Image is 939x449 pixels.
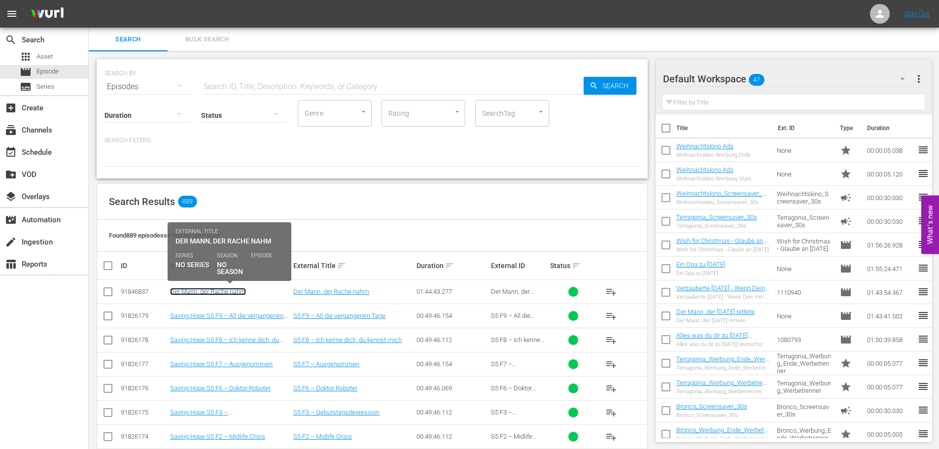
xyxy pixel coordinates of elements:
button: playlist_add [599,280,623,304]
a: Saving Hope S5 F9 – All die vergangenen Tage [170,312,287,327]
span: VOD [5,169,17,180]
span: playlist_add [605,286,617,298]
div: 00:49:46.112 [417,409,487,416]
td: 1080793 [773,328,836,351]
span: reorder [917,191,929,203]
a: Bronco_Screensaver_30s [676,403,747,410]
td: 00:00:05.077 [863,375,917,399]
div: 00:49:46.112 [417,433,487,440]
span: Search [5,34,17,46]
div: Weihnachtskino_Screensaver_30s [676,199,769,206]
div: External Title [293,260,414,272]
span: Bulk Search [174,34,241,45]
div: Terragonia_Screensaver_30s [676,223,757,229]
td: 00:00:05.005 [863,422,917,446]
a: Der Mann, der Rache nahm [170,288,246,295]
span: Episode [840,286,852,298]
p: Search Filters: [104,137,640,145]
button: Open [452,107,462,116]
td: None [773,138,836,162]
td: 01:43:41.502 [863,304,917,328]
span: playlist_add [605,407,617,418]
div: 00:49:46.154 [417,312,487,319]
td: 00:00:05.038 [863,138,917,162]
button: Search [584,77,636,95]
span: Reports [5,258,17,270]
td: None [773,304,836,328]
a: Saving Hope S5 F6 – Doktor Roboter [170,384,271,392]
span: reorder [917,428,929,440]
div: Duration [417,260,487,272]
button: playlist_add [599,425,623,449]
span: Ad [840,215,852,227]
span: Promo [840,168,852,180]
span: Asset [20,51,32,63]
div: Der Mann, der [DATE] rettete [676,317,755,324]
span: sort [572,261,581,270]
span: reorder [917,168,929,179]
span: sort [212,261,221,270]
th: Duration [861,114,920,142]
div: 91826179 [121,312,167,319]
div: 91826176 [121,384,167,392]
td: 1110940 [773,280,836,304]
span: reorder [917,357,929,369]
button: playlist_add [599,377,623,400]
span: menu [6,8,18,20]
td: Bronco_Werbung_Ende_Werbetrenner [773,422,836,446]
a: Der Mann, der [DATE] rettete [676,308,755,315]
span: Search [598,77,636,95]
span: Overlays [5,191,17,203]
span: Channels [5,124,17,136]
a: S5 F9 – All die vergangenen Tage [293,312,385,319]
a: Saving Hope S5 F3 – Geburstagsdepression [170,409,235,423]
div: Wish for Christmas - Glaube an [DATE] [676,246,769,253]
span: Asset [36,52,53,62]
span: Episode [840,334,852,345]
span: S5 F7 – Ausgenommen [491,360,536,375]
div: 91846837 [121,288,167,295]
div: Bronco_Werbung_Ende_Werbetrenner [676,436,769,442]
span: reorder [917,215,929,227]
a: S5 F7 – Ausgenommen [293,360,359,368]
div: ID [121,262,167,270]
th: Ext. ID [772,114,835,142]
a: Terragonia_Werbung_Werbetrenner [676,379,766,394]
a: Saving Hope S5 F8 – Ich kenne dich, du kennst mich [170,336,283,351]
div: External ID [491,262,547,270]
div: Weihnachtskino Werbung Start [676,175,751,182]
span: sort [445,261,454,270]
td: None [773,257,836,280]
div: 91826178 [121,336,167,344]
td: 00:00:30.030 [863,186,917,209]
span: playlist_add [605,382,617,394]
span: Episode [20,66,32,78]
td: Terragonia_Screensaver_30s [773,209,836,233]
span: reorder [917,144,929,156]
div: 91826174 [121,433,167,440]
a: Wish for Christmas - Glaube an [DATE] [676,237,767,252]
span: reorder [917,310,929,321]
span: Schedule [5,146,17,158]
span: playlist_add [605,310,617,322]
a: S5 F8 – Ich kenne dich, du kennst mich [293,336,402,344]
span: sort [337,261,346,270]
div: Ein Opa zu [DATE] [676,270,725,276]
a: Verzauberte [DATE] - Wenn Dein Herz tanzt [676,284,769,299]
td: Bronco_Screensaver_30s [773,399,836,422]
div: Status [550,260,596,272]
a: S5 F6 – Doktor Roboter [293,384,357,392]
th: Type [834,114,861,142]
div: 00:49:46.112 [417,336,487,344]
span: playlist_add [605,431,617,443]
div: Terragonia_Werbung_Werbetrenner [676,388,769,395]
span: playlist_add [605,358,617,370]
span: reorder [917,262,929,274]
span: S5 F6 – Doktor Roboter [491,384,536,399]
span: Der Mann, der Rache nahm [491,288,534,303]
a: Weihnachtskino Ads [676,142,733,150]
button: playlist_add [599,352,623,376]
span: Automation [5,214,17,226]
td: 01:50:39.858 [863,328,917,351]
span: Search Results [109,196,175,207]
